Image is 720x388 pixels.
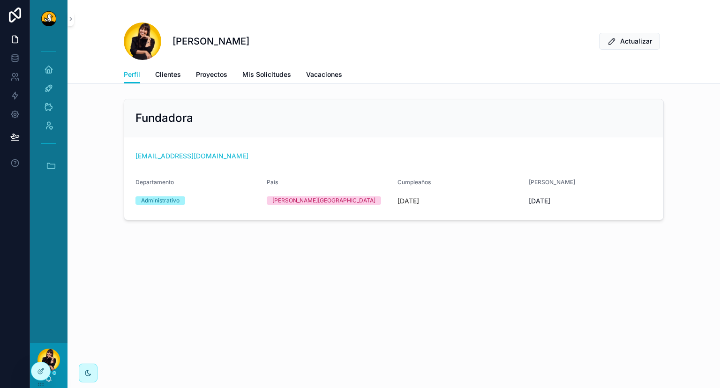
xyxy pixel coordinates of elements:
a: Vacaciones [306,66,342,85]
p: [DATE] [397,196,419,206]
h1: [PERSON_NAME] [172,35,249,48]
a: Clientes [155,66,181,85]
span: Departamento [135,179,174,186]
span: Proyectos [196,70,227,79]
img: App logo [41,11,56,26]
span: Clientes [155,70,181,79]
div: scrollable content [30,37,67,192]
a: Proyectos [196,66,227,85]
span: Cumpleaños [397,179,431,186]
a: Mis Solicitudes [242,66,291,85]
span: Mis Solicitudes [242,70,291,79]
a: Perfil [124,66,140,84]
div: [PERSON_NAME][GEOGRAPHIC_DATA] [272,196,375,205]
span: [PERSON_NAME] [529,179,575,186]
span: Perfil [124,70,140,79]
a: [EMAIL_ADDRESS][DOMAIN_NAME] [135,151,248,161]
span: Vacaciones [306,70,342,79]
div: Administrativo [141,196,180,205]
span: Actualizar [620,37,652,46]
button: Actualizar [599,33,660,50]
span: Pais [267,179,278,186]
span: [DATE] [529,196,652,206]
h2: Fundadora [135,111,193,126]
